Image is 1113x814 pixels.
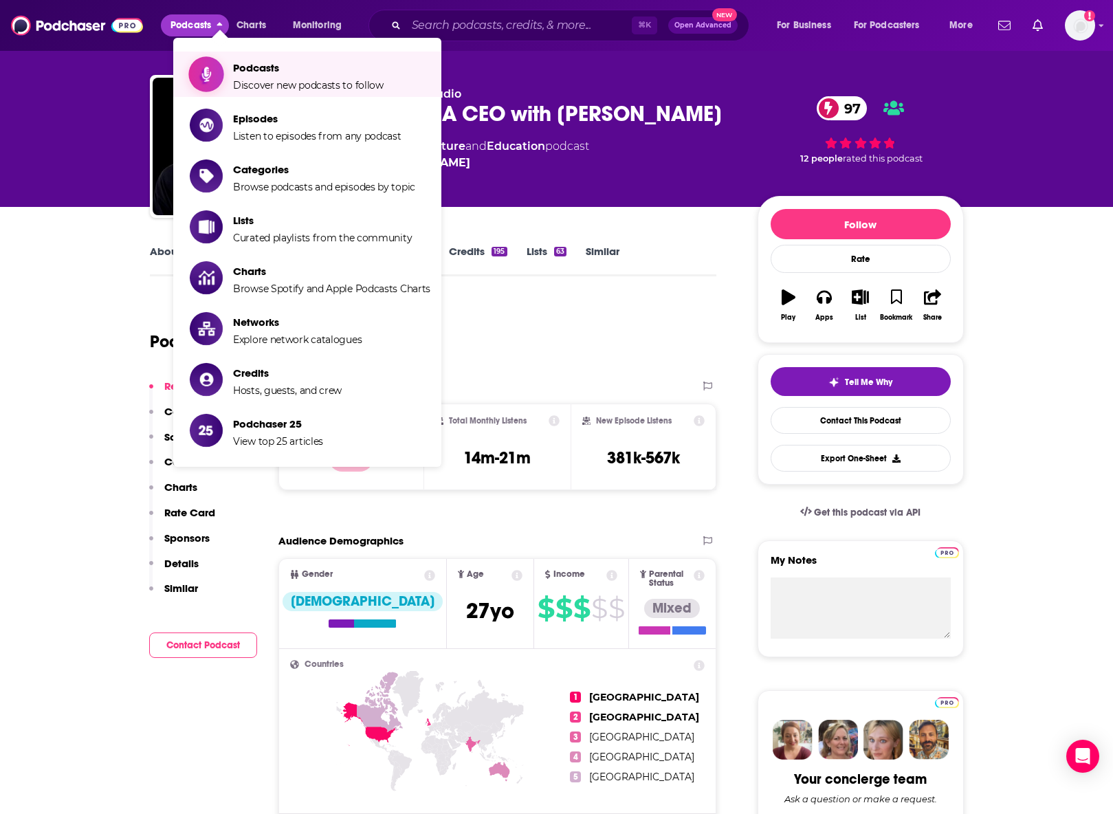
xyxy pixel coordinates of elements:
img: The Diary Of A CEO with Steven Bartlett [153,78,290,215]
a: Similar [586,245,619,276]
button: close menu [161,14,229,36]
button: Play [771,280,806,330]
img: tell me why sparkle [828,377,839,388]
button: Sponsors [149,531,210,557]
span: Podcasts [233,61,384,74]
span: Credits [233,366,342,379]
span: 4 [570,751,581,762]
div: Mixed [644,599,700,618]
button: open menu [940,14,990,36]
button: Export One-Sheet [771,445,951,472]
span: Lists [233,214,412,227]
span: 3 [570,731,581,742]
span: For Business [777,16,831,35]
button: Reach & Audience [149,379,257,405]
div: Apps [815,313,833,322]
span: Browse Spotify and Apple Podcasts Charts [233,283,430,295]
a: Get this podcast via API [789,496,932,529]
a: Lists63 [527,245,566,276]
span: Hosts, guests, and crew [233,384,342,397]
span: ⌘ K [632,16,657,34]
span: Networks [233,316,362,329]
p: Rate Card [164,506,215,519]
span: 2 [570,712,581,723]
div: 97 12 peoplerated this podcast [758,87,964,173]
div: Share [923,313,942,322]
div: 195 [492,247,507,256]
button: Rate Card [149,506,215,531]
span: Listen to episodes from any podcast [233,130,401,142]
p: Details [164,557,199,570]
span: [GEOGRAPHIC_DATA] [589,711,699,723]
label: My Notes [771,553,951,577]
button: Show profile menu [1065,10,1095,41]
span: Categories [233,163,415,176]
button: open menu [767,14,848,36]
span: Explore network catalogues [233,333,362,346]
span: Podcasts [170,16,211,35]
span: Gender [302,570,333,579]
button: Similar [149,582,198,607]
img: Barbara Profile [818,720,858,760]
span: Monitoring [293,16,342,35]
p: Reach & Audience [164,379,257,393]
img: Podchaser Pro [935,547,959,558]
span: Curated playlists from the community [233,232,412,244]
span: Logged in as esmith_bg [1065,10,1095,41]
span: For Podcasters [854,16,920,35]
button: open menu [283,14,360,36]
span: 27 yo [466,597,514,624]
span: 5 [570,771,581,782]
a: Contact This Podcast [771,407,951,434]
button: Bookmark [879,280,914,330]
button: Contacts [149,455,210,481]
a: Education [487,140,545,153]
img: Podchaser - Follow, Share and Rate Podcasts [11,12,143,38]
span: [GEOGRAPHIC_DATA] [589,771,694,783]
p: Charts [164,481,197,494]
span: Charts [233,265,430,278]
div: Play [781,313,795,322]
span: Podchaser 25 [233,417,323,430]
svg: Add a profile image [1084,10,1095,21]
button: Follow [771,209,951,239]
div: Rate [771,245,951,273]
a: About [150,245,181,276]
a: Pro website [935,695,959,708]
button: tell me why sparkleTell Me Why [771,367,951,396]
a: 97 [817,96,868,120]
span: Parental Status [649,570,692,588]
button: open menu [845,14,940,36]
span: Get this podcast via API [814,507,921,518]
span: [GEOGRAPHIC_DATA] [589,751,694,763]
a: Show notifications dropdown [1027,14,1048,37]
div: Bookmark [880,313,912,322]
span: Discover new podcasts to follow [233,79,384,91]
span: $ [555,597,572,619]
div: [DEMOGRAPHIC_DATA] [283,592,443,611]
input: Search podcasts, credits, & more... [406,14,632,36]
span: $ [591,597,607,619]
div: Search podcasts, credits, & more... [382,10,762,41]
h3: 381k-567k [607,448,680,468]
h1: Podcast Insights [150,331,274,352]
button: Social [149,430,195,456]
p: Social [164,430,195,443]
a: Pro website [935,545,959,558]
span: Charts [236,16,266,35]
h2: New Episode Listens [596,416,672,426]
img: User Profile [1065,10,1095,41]
span: $ [608,597,624,619]
a: Show notifications dropdown [993,14,1016,37]
div: List [855,313,866,322]
span: 12 people [800,153,843,164]
span: [GEOGRAPHIC_DATA] [589,691,699,703]
button: Open AdvancedNew [668,17,738,34]
div: 63 [554,247,566,256]
div: Your concierge team [794,771,927,788]
span: Episodes [233,112,401,125]
a: Charts [228,14,274,36]
p: Contacts [164,455,210,468]
button: List [842,280,878,330]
